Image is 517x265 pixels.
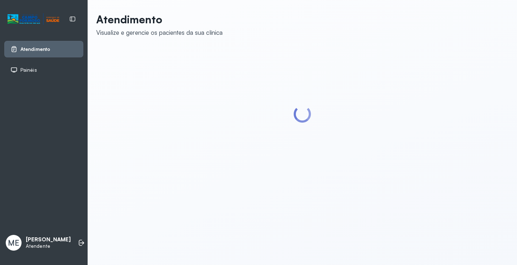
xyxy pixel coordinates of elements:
img: Logotipo do estabelecimento [8,13,59,25]
span: Atendimento [20,46,50,52]
p: Atendente [26,243,71,249]
p: [PERSON_NAME] [26,236,71,243]
p: Atendimento [96,13,223,26]
a: Atendimento [10,46,77,53]
span: Painéis [20,67,37,73]
div: Visualize e gerencie os pacientes da sua clínica [96,29,223,36]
